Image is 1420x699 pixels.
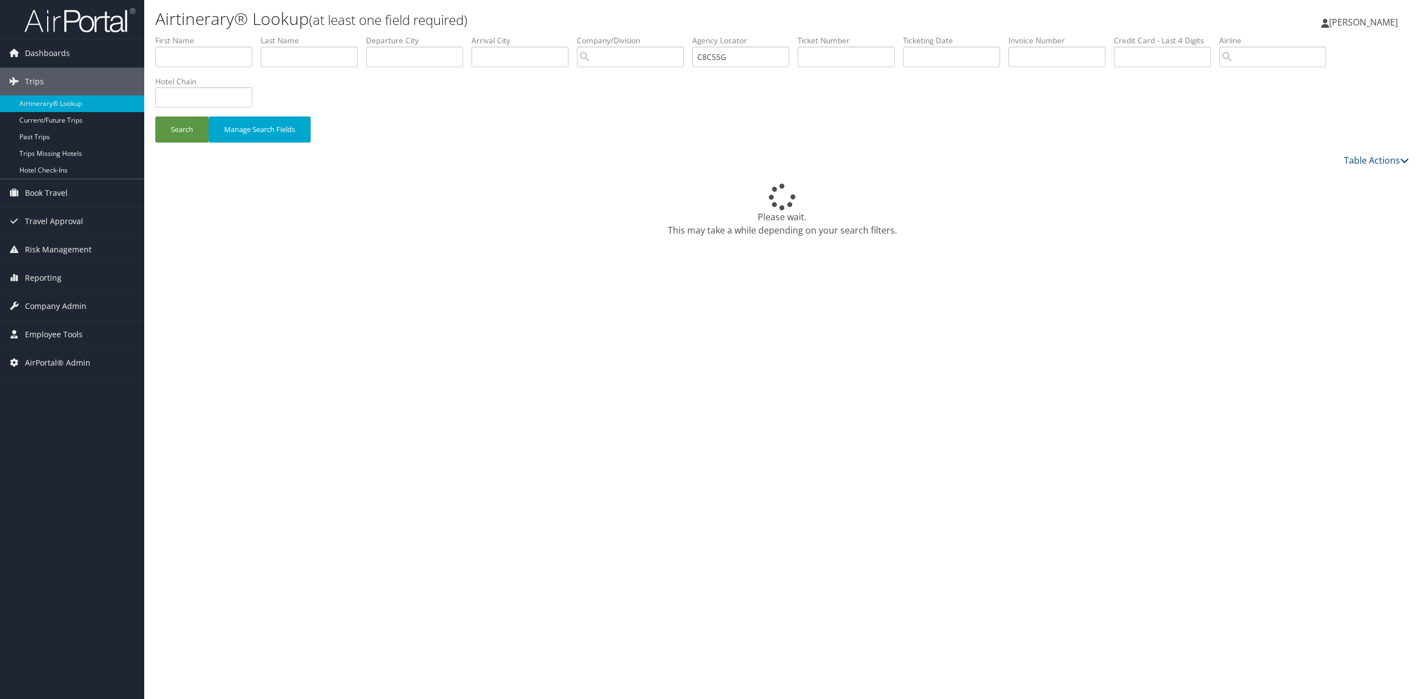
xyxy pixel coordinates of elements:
[471,35,577,46] label: Arrival City
[25,349,90,377] span: AirPortal® Admin
[25,68,44,95] span: Trips
[155,35,261,46] label: First Name
[1329,16,1398,28] span: [PERSON_NAME]
[1344,154,1409,166] a: Table Actions
[798,35,903,46] label: Ticket Number
[1219,35,1335,46] label: Airline
[155,76,261,87] label: Hotel Chain
[209,116,311,143] button: Manage Search Fields
[1008,35,1114,46] label: Invoice Number
[155,116,209,143] button: Search
[577,35,692,46] label: Company/Division
[261,35,366,46] label: Last Name
[25,39,70,67] span: Dashboards
[155,184,1409,237] div: Please wait. This may take a while depending on your search filters.
[25,292,87,320] span: Company Admin
[25,207,83,235] span: Travel Approval
[903,35,1008,46] label: Ticketing Date
[25,264,62,292] span: Reporting
[366,35,471,46] label: Departure City
[155,7,991,31] h1: Airtinerary® Lookup
[25,321,83,348] span: Employee Tools
[24,7,135,33] img: airportal-logo.png
[25,236,92,264] span: Risk Management
[25,179,68,207] span: Book Travel
[692,35,798,46] label: Agency Locator
[1321,6,1409,39] a: [PERSON_NAME]
[309,11,468,29] small: (at least one field required)
[1114,35,1219,46] label: Credit Card - Last 4 Digits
